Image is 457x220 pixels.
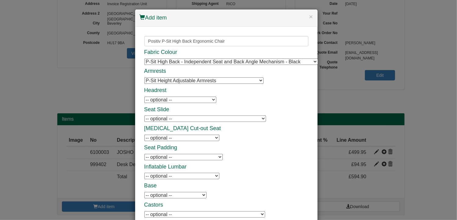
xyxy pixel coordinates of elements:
h4: Seat Slide [144,107,308,113]
button: × [309,13,313,20]
h4: Seat Padding [144,145,308,151]
h4: Fabric Colour [144,49,308,55]
h4: [MEDICAL_DATA] Cut-out Seat [144,126,308,132]
h4: Armrests [144,68,308,74]
h4: Headrest [144,87,308,94]
h4: Base [144,183,308,189]
h4: Inflatable Lumbar [144,164,308,170]
h4: Add item [140,14,313,22]
h4: Castors [144,202,308,208]
input: Search for a product [144,36,308,46]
